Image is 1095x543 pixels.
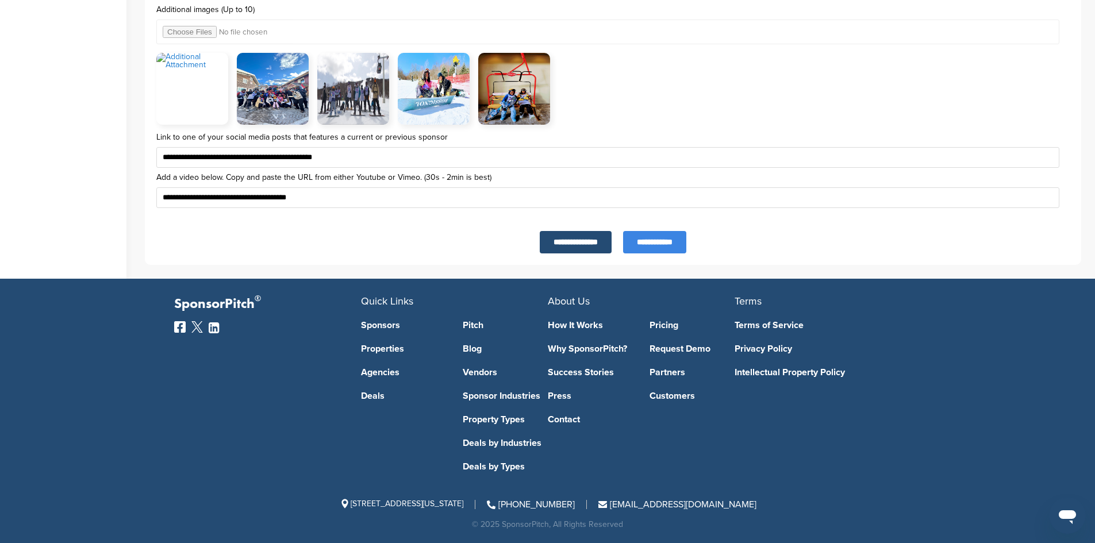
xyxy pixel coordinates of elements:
[463,344,548,353] a: Blog
[191,321,203,333] img: Twitter
[156,6,1070,14] label: Additional images (Up to 10)
[548,391,633,400] a: Press
[174,296,361,313] p: SponsorPitch
[174,321,186,333] img: Facebook
[548,344,633,353] a: Why SponsorPitch?
[463,321,548,330] a: Pitch
[548,321,633,330] a: How It Works
[548,415,633,424] a: Contact
[317,53,389,125] img: Additional Attachment
[735,295,762,307] span: Terms
[156,133,1070,141] label: Link to one of your social media posts that features a current or previous sponsor
[361,295,413,307] span: Quick Links
[361,391,446,400] a: Deals
[361,368,446,377] a: Agencies
[361,344,446,353] a: Properties
[478,53,550,125] img: Additional Attachment
[156,53,228,125] img: Additional Attachment
[156,174,1070,182] label: Add a video below. Copy and paste the URL from either Youtube or Vimeo. (30s - 2min is best)
[650,391,735,400] a: Customers
[237,53,309,125] img: Additional Attachment
[598,499,756,510] a: [EMAIL_ADDRESS][DOMAIN_NAME]
[650,344,735,353] a: Request Demo
[735,321,904,330] a: Terms of Service
[463,462,548,471] a: Deals by Types
[463,368,548,377] a: Vendors
[650,368,735,377] a: Partners
[548,295,590,307] span: About Us
[361,321,446,330] a: Sponsors
[463,438,548,448] a: Deals by Industries
[487,499,575,510] a: [PHONE_NUMBER]
[548,368,633,377] a: Success Stories
[463,415,548,424] a: Property Types
[174,521,921,529] div: © 2025 SponsorPitch, All Rights Reserved
[398,53,470,125] img: Additional Attachment
[735,344,904,353] a: Privacy Policy
[255,291,261,306] span: ®
[339,499,463,509] span: [STREET_ADDRESS][US_STATE]
[463,391,548,400] a: Sponsor Industries
[1049,497,1086,534] iframe: Button to launch messaging window
[735,368,904,377] a: Intellectual Property Policy
[650,321,735,330] a: Pricing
